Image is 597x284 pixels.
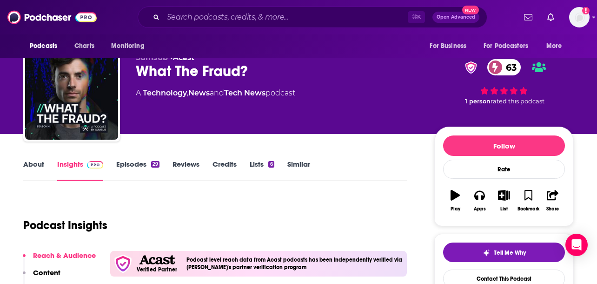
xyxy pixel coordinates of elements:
[500,206,508,212] div: List
[7,8,97,26] img: Podchaser - Follow, Share and Rate Podcasts
[139,255,174,265] img: Acast
[569,7,590,27] button: Show profile menu
[151,161,159,168] div: 29
[462,61,480,74] img: verified Badge
[483,249,490,257] img: tell me why sparkle
[432,12,479,23] button: Open AdvancedNew
[116,160,159,181] a: Episodes29
[437,15,475,20] span: Open Advanced
[408,11,425,23] span: ⌘ K
[186,257,403,270] h4: Podcast level reach data from Acast podcasts has been independently verified via [PERSON_NAME]'s ...
[451,206,460,212] div: Play
[187,88,188,97] span: ,
[423,37,478,55] button: open menu
[546,40,562,53] span: More
[544,9,558,25] a: Show notifications dropdown
[23,251,96,268] button: Reach & Audience
[224,88,265,97] a: Tech News
[105,37,156,55] button: open menu
[25,47,118,140] img: What The Fraud?
[172,160,199,181] a: Reviews
[287,160,310,181] a: Similar
[137,267,177,272] h5: Verified Partner
[33,251,96,260] p: Reach & Audience
[569,7,590,27] img: User Profile
[541,184,565,217] button: Share
[68,37,100,55] a: Charts
[546,206,559,212] div: Share
[57,160,103,181] a: InsightsPodchaser Pro
[74,40,94,53] span: Charts
[497,59,521,75] span: 63
[87,161,103,169] img: Podchaser Pro
[33,268,60,277] p: Content
[474,206,486,212] div: Apps
[517,206,539,212] div: Bookmark
[23,37,69,55] button: open menu
[487,59,521,75] a: 63
[250,160,274,181] a: Lists6
[443,184,467,217] button: Play
[565,234,588,256] div: Open Intercom Messenger
[540,37,574,55] button: open menu
[443,135,565,156] button: Follow
[23,218,107,232] h1: Podcast Insights
[136,88,295,99] div: A podcast
[210,88,224,97] span: and
[569,7,590,27] span: Logged in as AutumnKatie
[188,88,210,97] a: News
[582,7,590,14] svg: Add a profile image
[143,88,187,97] a: Technology
[443,243,565,262] button: tell me why sparkleTell Me Why
[138,7,487,28] div: Search podcasts, credits, & more...
[478,37,542,55] button: open menu
[212,160,237,181] a: Credits
[163,10,408,25] input: Search podcasts, credits, & more...
[467,184,491,217] button: Apps
[430,40,466,53] span: For Business
[465,98,491,105] span: 1 person
[30,40,57,53] span: Podcasts
[114,255,132,273] img: verfied icon
[491,98,544,105] span: rated this podcast
[462,6,479,14] span: New
[23,160,44,181] a: About
[484,40,528,53] span: For Podcasters
[492,184,516,217] button: List
[434,53,574,111] div: verified Badge63 1 personrated this podcast
[494,249,526,257] span: Tell Me Why
[520,9,536,25] a: Show notifications dropdown
[443,160,565,179] div: Rate
[111,40,144,53] span: Monitoring
[268,161,274,168] div: 6
[516,184,540,217] button: Bookmark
